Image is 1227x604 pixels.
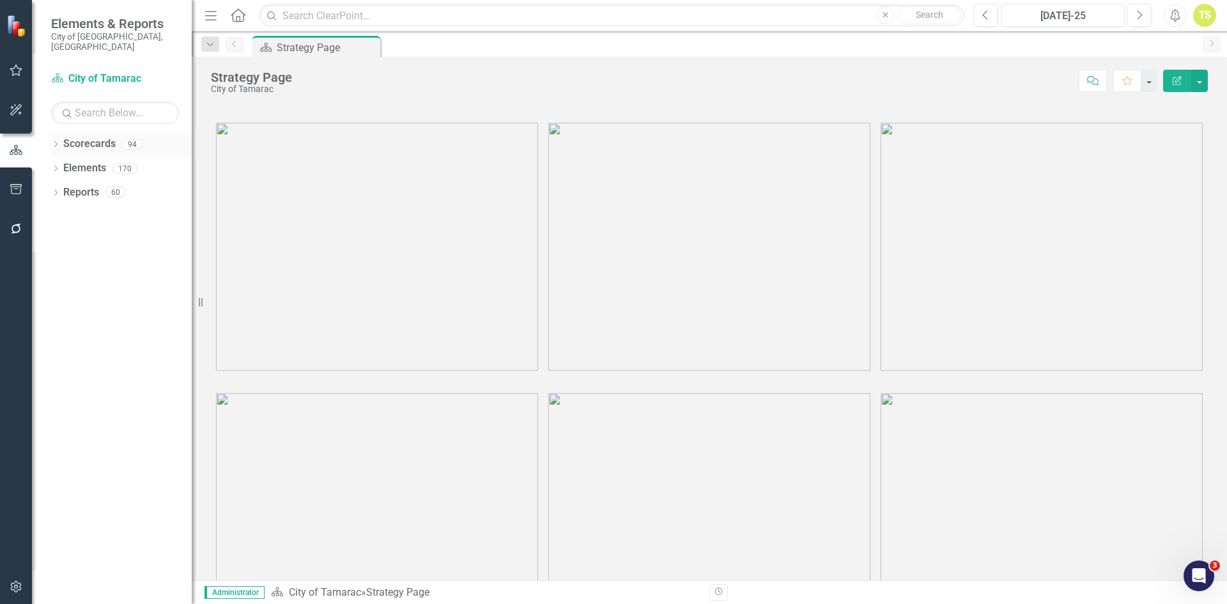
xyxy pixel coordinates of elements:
[211,70,292,84] div: Strategy Page
[1006,8,1120,24] div: [DATE]-25
[51,102,179,124] input: Search Below...
[897,6,961,24] button: Search
[6,15,29,37] img: ClearPoint Strategy
[1193,4,1216,27] button: TS
[63,185,99,200] a: Reports
[1184,561,1214,591] iframe: Intercom live chat
[1001,4,1124,27] button: [DATE]-25
[51,31,179,52] small: City of [GEOGRAPHIC_DATA], [GEOGRAPHIC_DATA]
[881,123,1203,371] img: tamarac3%20v3.png
[63,161,106,176] a: Elements
[105,187,126,198] div: 60
[211,84,292,94] div: City of Tamarac
[204,586,265,599] span: Administrator
[112,163,137,174] div: 170
[1210,561,1220,571] span: 3
[289,586,361,598] a: City of Tamarac
[63,137,116,151] a: Scorecards
[366,586,429,598] div: Strategy Page
[51,72,179,86] a: City of Tamarac
[259,4,964,27] input: Search ClearPoint...
[51,16,179,31] span: Elements & Reports
[277,40,377,56] div: Strategy Page
[916,10,943,20] span: Search
[216,123,538,371] img: tamarac1%20v3.png
[122,139,143,150] div: 94
[271,585,700,600] div: »
[548,123,870,371] img: tamarac2%20v3.png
